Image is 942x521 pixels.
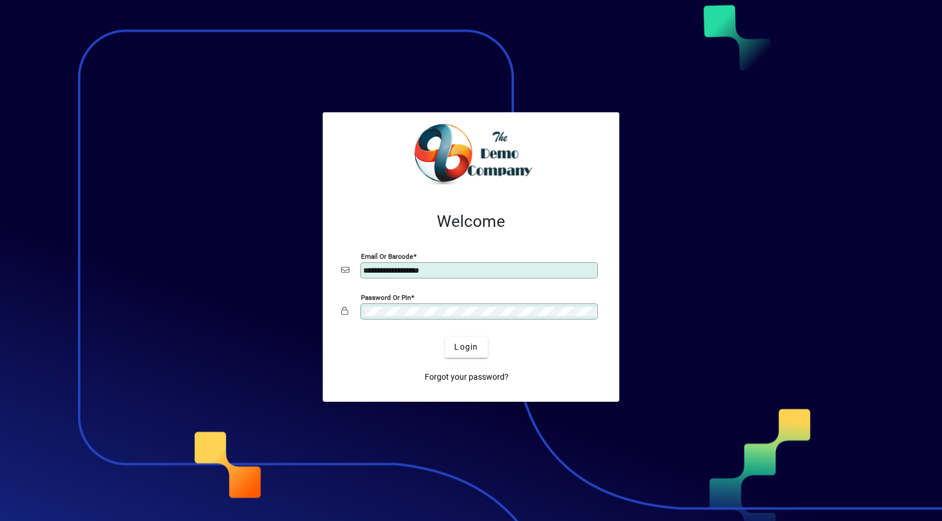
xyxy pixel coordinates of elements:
h2: Welcome [341,212,601,232]
button: Login [445,337,487,358]
mat-label: Email or Barcode [361,252,413,260]
mat-label: Password or Pin [361,293,411,301]
span: Forgot your password? [425,371,509,383]
span: Login [454,341,478,353]
a: Forgot your password? [420,367,513,388]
